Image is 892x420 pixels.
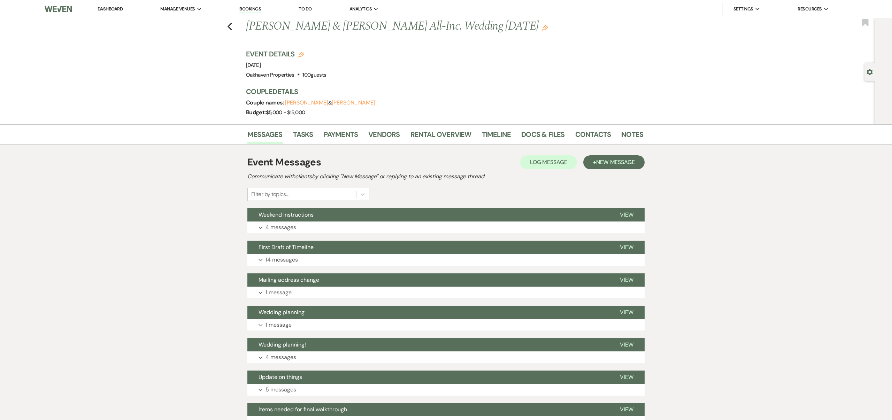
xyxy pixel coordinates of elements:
button: Open lead details [867,68,873,75]
span: [DATE] [246,62,261,69]
button: 4 messages [247,221,645,233]
a: Timeline [482,129,511,144]
button: View [609,338,645,351]
a: Notes [621,129,643,144]
p: 5 messages [266,385,296,394]
a: Rental Overview [410,129,471,144]
button: View [609,208,645,221]
p: 4 messages [266,223,296,232]
button: Items needed for final walkthrough [247,403,609,416]
span: Resources [798,6,822,13]
img: Weven Logo [45,2,72,16]
button: View [609,273,645,287]
h3: Couple Details [246,87,636,96]
span: Mailing address change [259,276,319,283]
button: 14 messages [247,254,645,266]
button: View [609,371,645,384]
h1: Event Messages [247,155,321,170]
span: View [620,309,633,316]
p: 14 messages [266,255,298,264]
a: Payments [324,129,358,144]
h3: Event Details [246,49,326,59]
a: To Do [299,6,312,12]
span: First Draft of Timeline [259,243,314,251]
button: 4 messages [247,351,645,363]
button: Wedding planning [247,306,609,319]
h2: Communicate with clients by clicking "New Message" or replying to an existing message thread. [247,172,645,181]
p: 1 message [266,320,292,329]
span: Manage Venues [160,6,195,13]
button: Weekend Instructions [247,208,609,221]
span: Weekend Instructions [259,211,314,218]
span: New Message [596,158,635,166]
span: Items needed for final walkthrough [259,406,347,413]
span: View [620,276,633,283]
button: Update on things [247,371,609,384]
button: Mailing address change [247,273,609,287]
button: 1 message [247,287,645,298]
span: View [620,341,633,348]
button: [PERSON_NAME] [285,100,328,106]
div: Filter by topics... [251,190,289,199]
span: Oakhaven Properties [246,71,294,78]
a: Messages [247,129,283,144]
a: Dashboard [98,6,123,12]
a: Tasks [293,129,313,144]
a: Bookings [239,6,261,13]
span: Update on things [259,373,302,381]
span: View [620,211,633,218]
span: $5,000 - $15,000 [266,109,305,116]
span: Wedding planning! [259,341,306,348]
span: Log Message [530,158,567,166]
button: [PERSON_NAME] [332,100,375,106]
button: View [609,306,645,319]
span: & [285,99,375,106]
span: View [620,243,633,251]
span: Wedding planning [259,309,305,316]
span: 100 guests [302,71,326,78]
a: Contacts [575,129,611,144]
h1: [PERSON_NAME] & [PERSON_NAME] All-Inc. Wedding [DATE] [246,18,558,35]
button: First Draft of Timeline [247,241,609,254]
span: Settings [733,6,753,13]
span: Budget: [246,109,266,116]
button: +New Message [583,155,645,169]
button: Wedding planning! [247,338,609,351]
button: Edit [542,24,548,31]
button: Log Message [520,155,577,169]
p: 4 messages [266,353,296,362]
button: View [609,241,645,254]
button: 5 messages [247,384,645,396]
a: Docs & Files [521,129,564,144]
span: View [620,373,633,381]
button: 1 message [247,319,645,331]
a: Vendors [368,129,400,144]
span: Analytics [349,6,372,13]
button: View [609,403,645,416]
span: View [620,406,633,413]
p: 1 message [266,288,292,297]
span: Couple names: [246,99,285,106]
